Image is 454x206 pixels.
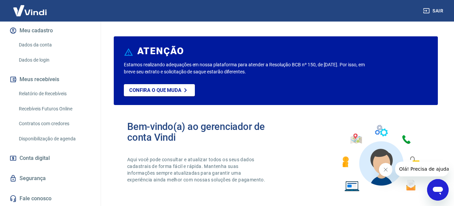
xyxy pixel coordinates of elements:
span: Olá! Precisa de ajuda? [4,5,57,10]
p: Confira o que muda [129,87,181,93]
a: Dados da conta [16,38,93,52]
a: Dados de login [16,53,93,67]
a: Conta digital [8,151,93,166]
img: Vindi [8,0,52,21]
p: Aqui você pode consultar e atualizar todos os seus dados cadastrais de forma fácil e rápida. Mant... [127,156,267,183]
p: Estamos realizando adequações em nossa plataforma para atender a Resolução BCB nº 150, de [DATE].... [124,61,367,75]
iframe: Mensagem da empresa [395,162,449,176]
a: Segurança [8,171,93,186]
a: Relatório de Recebíveis [16,87,93,101]
iframe: Fechar mensagem [379,163,392,176]
button: Sair [422,5,446,17]
span: Conta digital [20,153,50,163]
h6: ATENÇÃO [137,48,184,55]
a: Contratos com credores [16,117,93,131]
button: Meu cadastro [8,23,93,38]
a: Disponibilização de agenda [16,132,93,146]
button: Meus recebíveis [8,72,93,87]
a: Confira o que muda [124,84,195,96]
a: Recebíveis Futuros Online [16,102,93,116]
h2: Bem-vindo(a) ao gerenciador de conta Vindi [127,121,276,143]
iframe: Botão para abrir a janela de mensagens [427,179,449,201]
a: Fale conosco [8,191,93,206]
img: Imagem de um avatar masculino com diversos icones exemplificando as funcionalidades do gerenciado... [336,121,424,196]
